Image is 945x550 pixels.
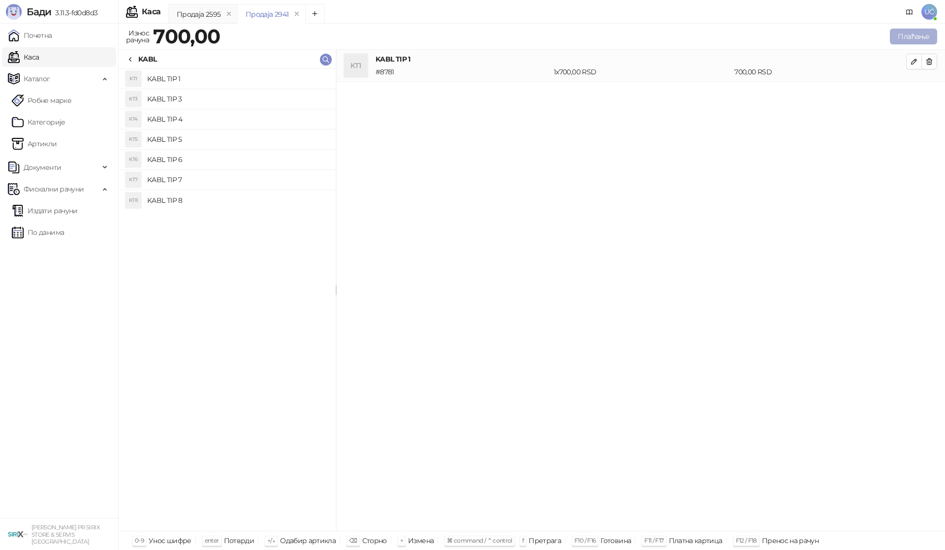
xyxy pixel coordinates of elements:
span: F11 / F17 [644,537,663,544]
button: Add tab [305,4,325,24]
span: UĆ [921,4,937,20]
h4: KABL TIP 3 [147,91,328,107]
div: KT7 [126,172,141,188]
small: [PERSON_NAME] PR SIRIX STORE & SERVIS [GEOGRAPHIC_DATA] [31,524,100,545]
h4: KABL TIP 1 [147,71,328,87]
a: Документација [902,4,917,20]
h4: KABL TIP 6 [147,152,328,167]
h4: KABL TIP 8 [147,193,328,208]
div: Унос шифре [149,534,191,547]
span: f [522,537,524,544]
span: ↑/↓ [267,537,275,544]
div: KT3 [126,91,141,107]
a: По данима [12,223,64,242]
img: 64x64-companyLogo-cb9a1907-c9b0-4601-bb5e-5084e694c383.png [8,524,28,544]
div: KT1 [126,71,141,87]
button: remove [222,10,235,18]
h4: KABL TIP 4 [147,111,328,127]
h4: KABL TIP 1 [376,54,906,65]
div: KT8 [126,193,141,208]
span: + [400,537,403,544]
div: 1 x 700,00 RSD [552,66,732,77]
div: Продаја 2595 [177,9,220,20]
span: 0-9 [135,537,144,544]
strong: 700,00 [153,24,220,48]
div: Измена [408,534,434,547]
div: KT4 [126,111,141,127]
div: Сторно [362,534,387,547]
div: KT1 [344,54,368,77]
div: Пренос на рачун [762,534,819,547]
div: 700,00 RSD [732,66,908,77]
div: Износ рачуна [124,27,151,46]
div: Претрага [529,534,561,547]
button: remove [290,10,303,18]
div: KT5 [126,131,141,147]
span: Каталог [24,69,50,89]
a: Категорије [12,112,65,132]
h4: KABL TIP 5 [147,131,328,147]
span: Фискални рачуни [24,179,84,199]
div: grid [119,69,336,531]
div: Платна картица [669,534,723,547]
a: ArtikliАртикли [12,134,57,154]
span: Бади [27,6,51,18]
a: Почетна [8,26,52,45]
span: enter [205,537,219,544]
span: ⌫ [349,537,357,544]
div: Одабир артикла [280,534,336,547]
button: Плаћање [890,29,937,44]
div: # 8781 [374,66,552,77]
div: Потврди [224,534,254,547]
a: Издати рачуни [12,201,78,221]
div: KT6 [126,152,141,167]
span: F10 / F16 [574,537,596,544]
div: Продаја 2941 [246,9,288,20]
span: 3.11.3-fd0d8d3 [51,8,97,17]
span: Документи [24,158,61,177]
h4: KABL TIP 7 [147,172,328,188]
a: Робне марке [12,91,71,110]
div: Готовина [600,534,631,547]
div: Каса [142,8,160,16]
span: F12 / F18 [736,537,757,544]
img: Logo [6,4,22,20]
a: Каса [8,47,39,67]
div: KABL [138,54,157,65]
span: ⌘ command / ⌃ control [447,537,512,544]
